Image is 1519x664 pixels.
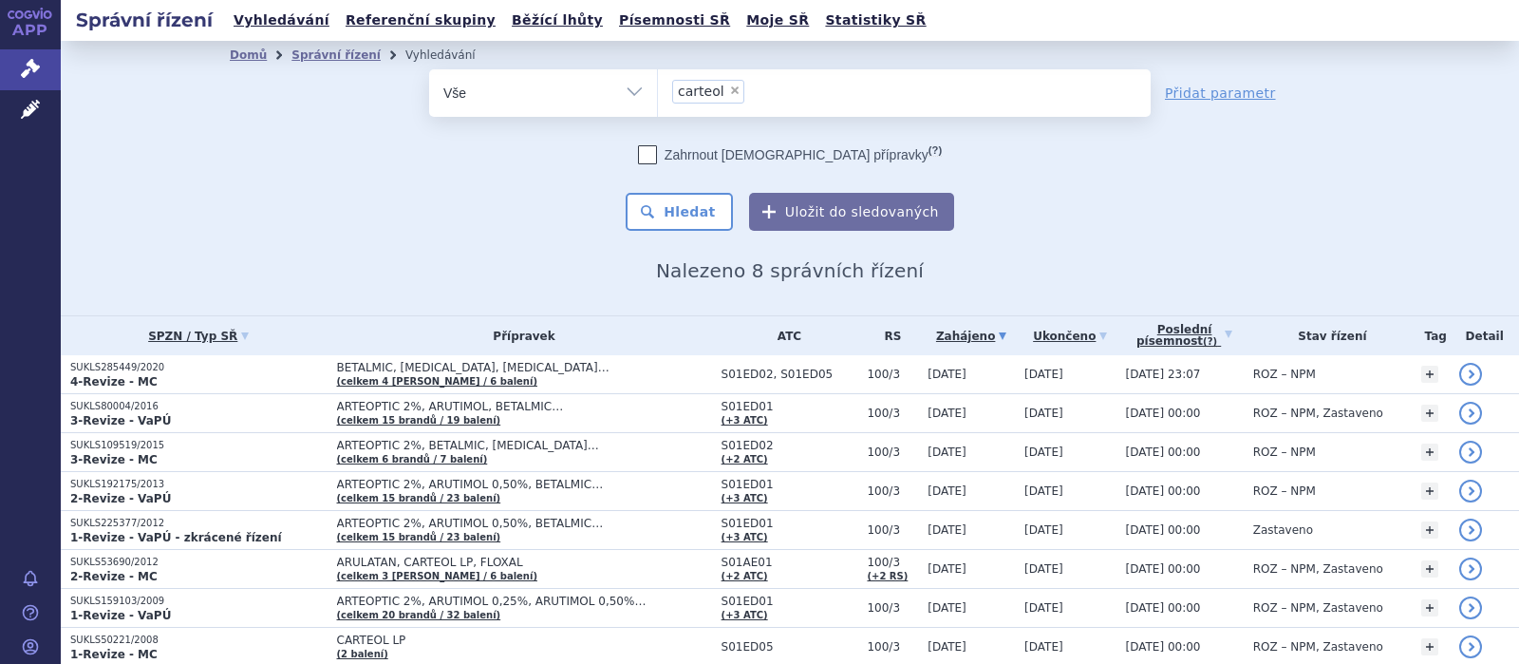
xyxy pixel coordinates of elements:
[678,85,724,98] span: carteol
[722,400,858,413] span: S01ED01
[1421,599,1438,617] a: +
[1253,484,1316,498] span: ROZ – NPM
[928,562,966,576] span: [DATE]
[337,376,537,387] a: (celkem 4 [PERSON_NAME] / 6 balení)
[1459,363,1482,386] a: detail
[867,484,918,498] span: 100/3
[337,400,712,413] span: ARTEOPTIC 2%, ARUTIMOL, BETALMIC…
[1126,523,1201,537] span: [DATE] 00:00
[928,484,966,498] span: [DATE]
[337,571,537,581] a: (celkem 3 [PERSON_NAME] / 6 balení)
[1253,640,1383,654] span: ROZ – NPM, Zastaveno
[1421,405,1438,422] a: +
[70,609,171,622] strong: 1-Revize - VaPÚ
[867,368,918,381] span: 100/3
[228,8,335,33] a: Vyhledávání
[1165,84,1276,103] a: Přidat parametr
[337,415,501,426] a: (celkem 15 brandů / 19 balení)
[337,361,712,374] span: BETALMIC, [MEDICAL_DATA], [MEDICAL_DATA]…
[1126,484,1201,498] span: [DATE] 00:00
[867,556,918,569] span: 100/3
[1412,316,1450,355] th: Tag
[729,85,741,96] span: ×
[722,610,768,620] a: (+3 ATC)
[749,193,954,231] button: Uložit do sledovaných
[70,531,282,544] strong: 1-Revize - VaPÚ - zkrácené řízení
[337,634,712,647] span: CARTEOL LP
[867,446,918,459] span: 100/3
[928,523,966,537] span: [DATE]
[70,517,328,530] p: SUKLS225377/2012
[70,414,171,427] strong: 3-Revize - VaPÚ
[1253,601,1383,615] span: ROZ – NPM, Zastaveno
[337,610,501,620] a: (celkem 20 brandů / 32 balení)
[506,8,609,33] a: Běžící lhůty
[656,259,924,282] span: Nalezeno 8 správních řízení
[928,640,966,654] span: [DATE]
[1459,558,1482,580] a: detail
[1421,444,1438,461] a: +
[867,571,908,581] a: (+2 RS)
[70,570,158,583] strong: 2-Revize - MC
[928,601,966,615] span: [DATE]
[1253,368,1316,381] span: ROZ – NPM
[1024,446,1063,459] span: [DATE]
[722,454,768,465] a: (+2 ATC)
[867,523,918,537] span: 100/3
[1024,601,1063,615] span: [DATE]
[1024,484,1063,498] span: [DATE]
[70,595,328,608] p: SUKLS159103/2009
[750,79,760,103] input: carteol
[1421,522,1438,539] a: +
[328,316,712,355] th: Přípravek
[1421,483,1438,500] a: +
[722,439,858,452] span: S01ED02
[1253,407,1383,420] span: ROZ – NPM, Zastaveno
[1459,441,1482,464] a: detail
[70,556,328,569] p: SUKLS53690/2012
[1024,323,1116,350] a: Ukončeno
[722,493,768,503] a: (+3 ATC)
[1126,640,1201,654] span: [DATE] 00:00
[291,48,381,62] a: Správní řízení
[70,323,328,350] a: SPZN / Typ SŘ
[819,8,931,33] a: Statistiky SŘ
[340,8,501,33] a: Referenční skupiny
[70,478,328,491] p: SUKLS192175/2013
[70,439,328,452] p: SUKLS109519/2015
[1253,446,1316,459] span: ROZ – NPM
[1126,316,1244,355] a: Poslednípísemnost(?)
[1421,366,1438,383] a: +
[867,640,918,654] span: 100/3
[1459,519,1482,541] a: detail
[405,41,500,69] li: Vyhledávání
[626,193,733,231] button: Hledat
[722,478,858,491] span: S01ED01
[1024,368,1063,381] span: [DATE]
[867,407,918,420] span: 100/3
[928,407,966,420] span: [DATE]
[867,601,918,615] span: 100/3
[1126,562,1201,576] span: [DATE] 00:00
[1024,407,1063,420] span: [DATE]
[722,640,858,654] span: S01ED05
[337,649,388,659] a: (2 balení)
[928,446,966,459] span: [DATE]
[1459,480,1482,503] a: detail
[1459,597,1482,619] a: detail
[741,8,815,33] a: Moje SŘ
[337,454,488,465] a: (celkem 6 brandů / 7 balení)
[337,517,712,530] span: ARTEOPTIC 2%, ARUTIMOL 0,50%, BETALMIC…
[722,415,768,426] a: (+3 ATC)
[638,145,942,164] label: Zahrnout [DEMOGRAPHIC_DATA] přípravky
[337,493,501,503] a: (celkem 15 brandů / 23 balení)
[1024,640,1063,654] span: [DATE]
[230,48,267,62] a: Domů
[337,595,712,608] span: ARTEOPTIC 2%, ARUTIMOL 0,25%, ARUTIMOL 0,50%…
[1459,636,1482,658] a: detail
[1253,562,1383,576] span: ROZ – NPM, Zastaveno
[61,7,228,33] h2: Správní řízení
[1421,638,1438,655] a: +
[722,368,858,381] span: S01ED02, S01ED05
[722,517,858,530] span: S01ED01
